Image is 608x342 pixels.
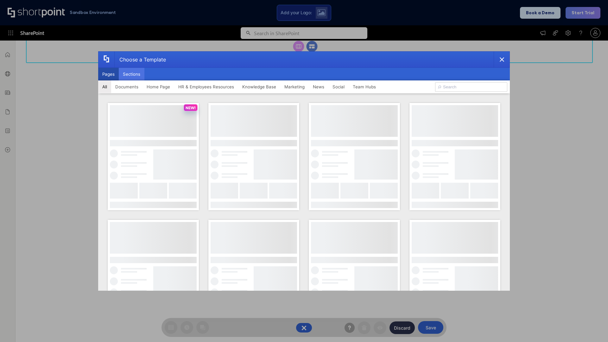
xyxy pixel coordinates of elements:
button: Marketing [280,80,309,93]
iframe: Chat Widget [576,312,608,342]
button: HR & Employees Resources [174,80,238,93]
input: Search [435,82,507,92]
button: Social [328,80,349,93]
button: Documents [111,80,142,93]
button: All [98,80,111,93]
button: Sections [119,68,144,80]
button: News [309,80,328,93]
button: Pages [98,68,119,80]
button: Knowledge Base [238,80,280,93]
p: NEW! [186,105,196,110]
div: template selector [98,51,510,291]
button: Home Page [142,80,174,93]
button: Team Hubs [349,80,380,93]
div: Choose a Template [114,52,166,67]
